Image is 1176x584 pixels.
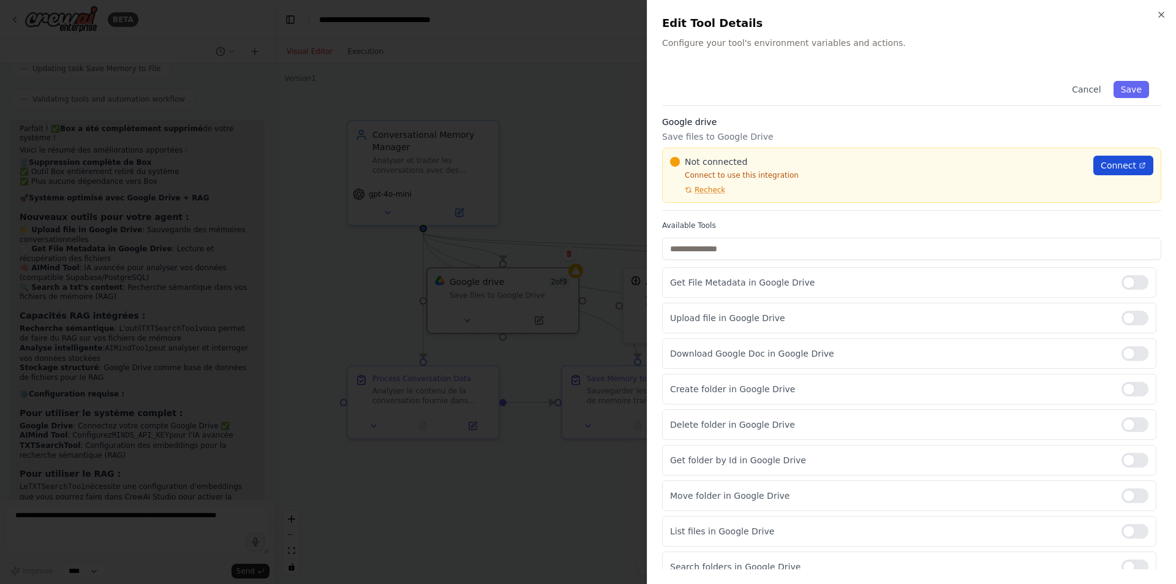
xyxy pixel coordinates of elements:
p: Get folder by Id in Google Drive [670,454,1112,466]
p: Save files to Google Drive [662,131,1161,143]
p: Create folder in Google Drive [670,383,1112,395]
a: Connect [1093,156,1153,175]
button: Recheck [670,185,725,195]
span: Connect [1101,159,1136,172]
span: Not connected [685,156,747,168]
h2: Edit Tool Details [662,15,1161,32]
p: Configure your tool's environment variables and actions. [662,37,1161,49]
button: Cancel [1065,81,1108,98]
p: Connect to use this integration [670,170,1086,180]
p: Download Google Doc in Google Drive [670,347,1112,360]
p: Move folder in Google Drive [670,490,1112,502]
span: Recheck [695,185,725,195]
p: Search folders in Google Drive [670,561,1112,573]
label: Available Tools [662,221,1161,230]
button: Save [1114,81,1149,98]
p: Delete folder in Google Drive [670,419,1112,431]
p: Get File Metadata in Google Drive [670,276,1112,289]
p: List files in Google Drive [670,525,1112,537]
p: Upload file in Google Drive [670,312,1112,324]
h3: Google drive [662,116,1161,128]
